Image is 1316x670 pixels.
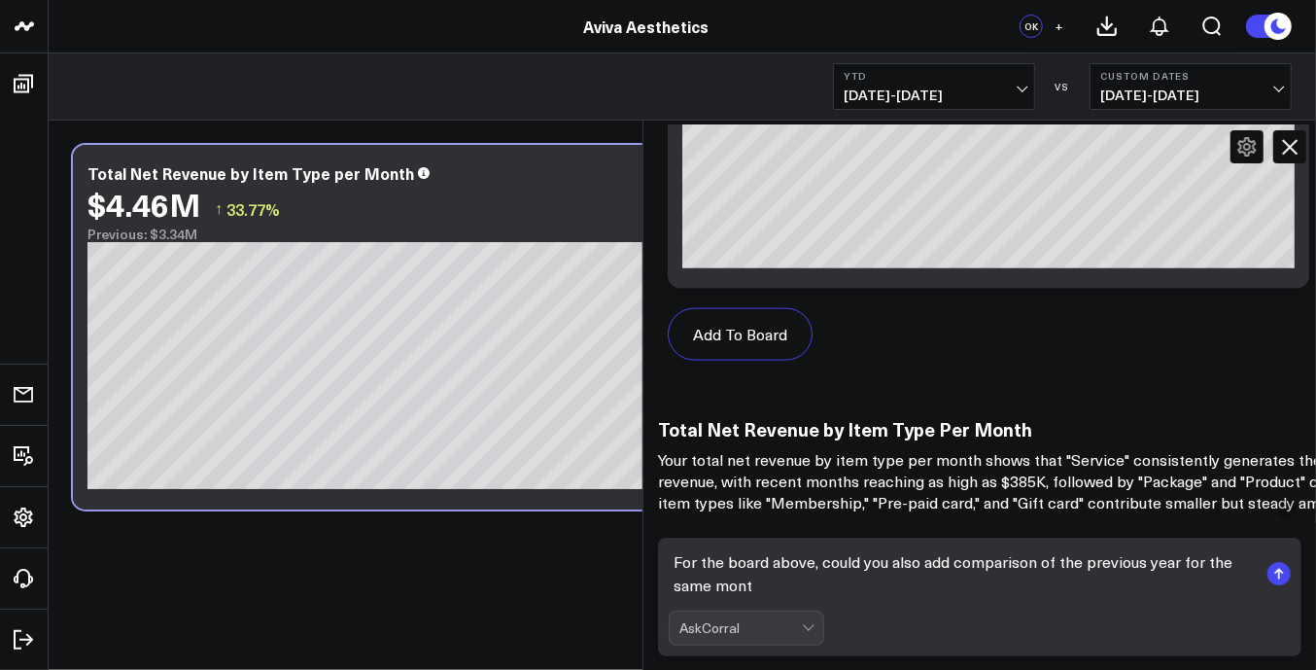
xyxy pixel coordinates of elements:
[1045,81,1080,92] div: VS
[668,308,813,361] button: Add To Board
[1056,19,1064,33] span: +
[87,227,700,242] div: Previous: $3.34M
[226,198,280,220] span: 33.77%
[844,70,1024,82] b: YTD
[87,187,200,222] div: $4.46M
[669,545,1258,603] textarea: For the board above, could you also add comparison of the previous year for the same mon
[215,196,223,222] span: ↑
[833,63,1035,110] button: YTD[DATE]-[DATE]
[844,88,1024,103] span: [DATE] - [DATE]
[1048,15,1071,38] button: +
[1100,88,1281,103] span: [DATE] - [DATE]
[87,162,414,184] div: Total Net Revenue by Item Type per Month
[1090,63,1292,110] button: Custom Dates[DATE]-[DATE]
[1100,70,1281,82] b: Custom Dates
[583,16,709,37] a: Aviva Aesthetics
[679,620,802,636] div: AskCorral
[1020,15,1043,38] div: OK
